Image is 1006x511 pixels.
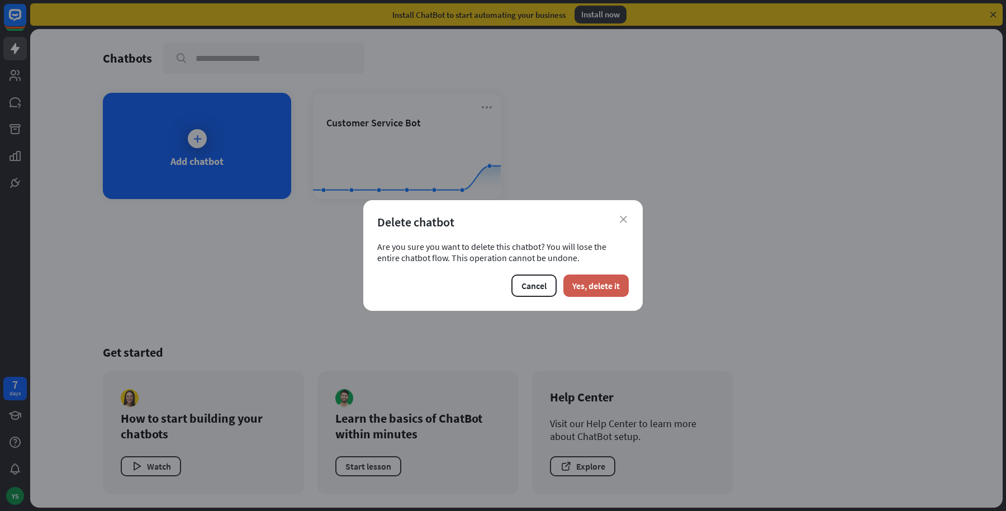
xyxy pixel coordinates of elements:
[9,4,42,38] button: Open LiveChat chat widget
[511,275,557,297] button: Cancel
[377,241,629,263] div: Are you sure you want to delete this chatbot? You will lose the entire chatbot flow. This operati...
[620,216,627,223] i: close
[563,275,629,297] button: Yes, delete it
[377,214,629,230] div: Delete chatbot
